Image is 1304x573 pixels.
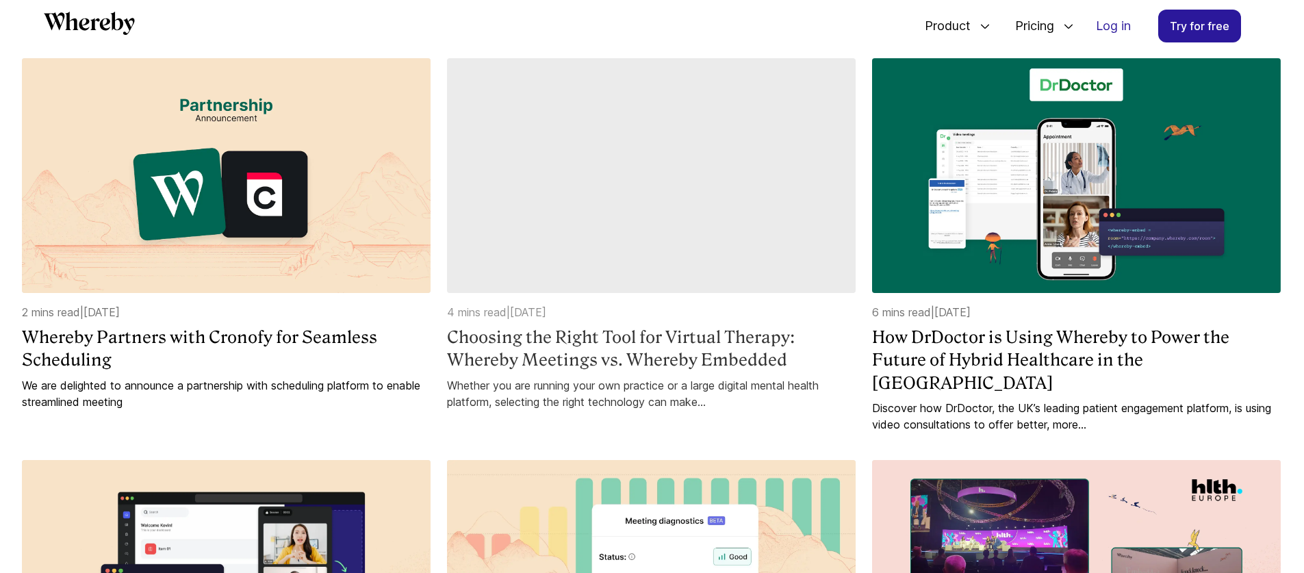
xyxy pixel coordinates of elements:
span: Pricing [1001,3,1058,49]
p: 4 mins read | [DATE] [447,304,856,320]
a: Whether you are running your own practice or a large digital mental health platform, selecting th... [447,377,856,410]
a: Discover how DrDoctor, the UK’s leading patient engagement platform, is using video consultations... [872,400,1281,433]
p: 2 mins read | [DATE] [22,304,431,320]
a: Whereby [44,12,135,40]
svg: Whereby [44,12,135,35]
a: Choosing the Right Tool for Virtual Therapy: Whereby Meetings vs. Whereby Embedded [447,326,856,372]
a: How DrDoctor is Using Whereby to Power the Future of Hybrid Healthcare in the [GEOGRAPHIC_DATA] [872,326,1281,395]
a: Whereby Partners with Cronofy for Seamless Scheduling [22,326,431,372]
p: 6 mins read | [DATE] [872,304,1281,320]
span: Product [911,3,974,49]
a: We are delighted to announce a partnership with scheduling platform to enable streamlined meeting [22,377,431,410]
a: Log in [1085,10,1142,42]
a: Try for free [1158,10,1241,42]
